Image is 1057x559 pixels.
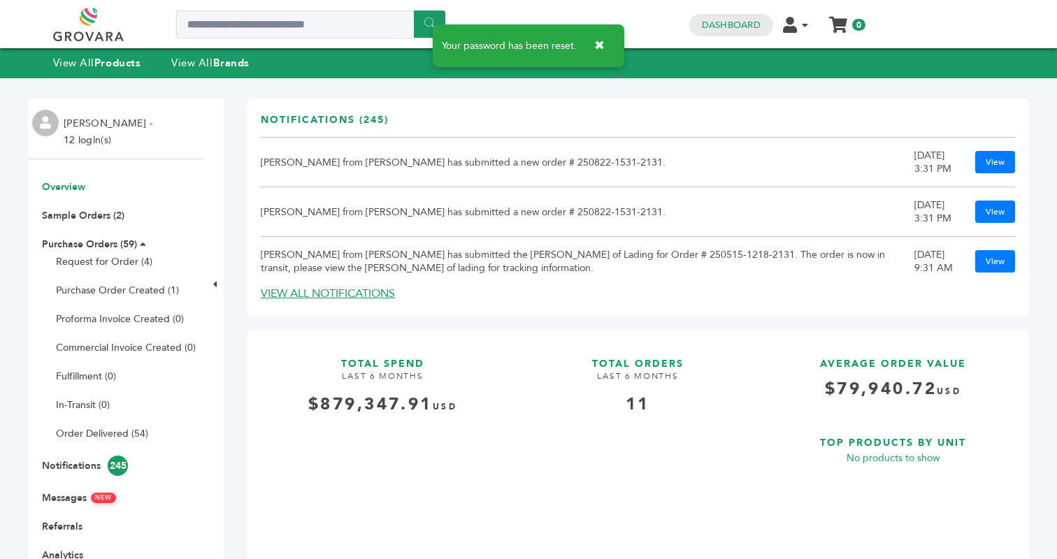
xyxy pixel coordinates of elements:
h3: AVERAGE ORDER VALUE [771,344,1015,371]
li: [PERSON_NAME] - 12 login(s) [64,115,156,149]
input: Search a product or brand... [176,10,445,38]
span: Your password has been reset. [442,41,577,51]
strong: Products [94,56,141,70]
a: Dashboard [702,19,761,31]
div: [DATE] 3:31 PM [914,198,961,225]
span: 0 [852,19,865,31]
h4: LAST 6 MONTHS [261,370,505,393]
a: AVERAGE ORDER VALUE $79,940.72USD [771,344,1015,412]
a: Proforma Invoice Created (0) [56,312,184,326]
a: Referrals [42,520,82,533]
strong: Brands [213,56,250,70]
p: No products to show [771,450,1015,467]
a: Notifications245 [42,459,128,472]
a: In-Transit (0) [56,398,110,412]
a: View AllBrands [171,56,250,70]
h3: TOTAL SPEND [261,344,505,371]
span: 245 [108,456,128,476]
div: [DATE] 9:31 AM [914,248,961,275]
h4: $79,940.72 [771,377,1015,412]
h3: Notifications (245) [261,113,389,138]
img: profile.png [32,110,59,136]
td: [PERSON_NAME] from [PERSON_NAME] has submitted the [PERSON_NAME] of Lading for Order # 250515-121... [261,237,914,286]
a: MessagesNEW [42,491,116,504]
a: Purchase Order Created (1) [56,284,179,297]
a: Fulfillment (0) [56,370,116,383]
button: ✖ [584,31,615,60]
td: [PERSON_NAME] from [PERSON_NAME] has submitted a new order # 250822-1531-2131. [261,138,914,187]
div: $879,347.91 [261,393,505,416]
h3: TOTAL ORDERS [516,344,760,371]
a: View [975,201,1015,223]
a: Request for Order (4) [56,255,152,268]
div: [DATE] 3:31 PM [914,149,961,175]
a: View [975,250,1015,273]
div: 11 [516,393,760,416]
a: Commercial Invoice Created (0) [56,341,196,354]
a: VIEW ALL NOTIFICATIONS [261,286,395,301]
a: View [975,151,1015,173]
a: View AllProducts [53,56,141,70]
a: Purchase Orders (59) [42,238,137,251]
span: NEW [91,493,116,503]
h3: TOP PRODUCTS BY UNIT [771,423,1015,450]
h4: LAST 6 MONTHS [516,370,760,393]
a: Overview [42,180,85,194]
a: Sample Orders (2) [42,209,124,222]
span: USD [937,386,961,397]
td: [PERSON_NAME] from [PERSON_NAME] has submitted a new order # 250822-1531-2131. [261,187,914,237]
span: USD [433,401,457,412]
a: Order Delivered (54) [56,427,148,440]
a: My Cart [830,13,846,27]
